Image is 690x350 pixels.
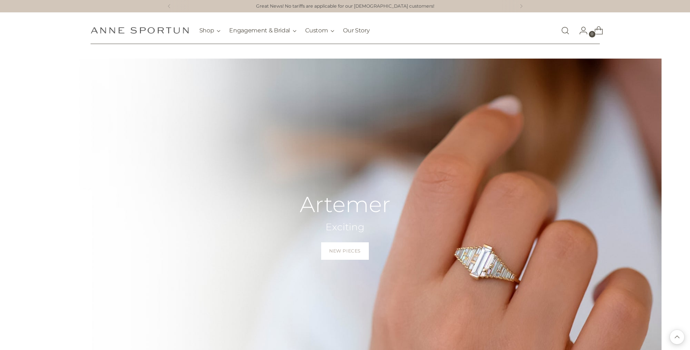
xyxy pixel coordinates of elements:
[343,23,370,39] a: Our Story
[199,23,221,39] button: Shop
[91,27,189,34] a: Anne Sportun Fine Jewellery
[300,192,391,216] h2: Artemer
[589,23,603,38] a: Open cart modal
[229,23,296,39] button: Engagement & Bridal
[329,248,361,254] span: New Pieces
[573,23,588,38] a: Go to the account page
[558,23,573,38] a: Open search modal
[321,242,369,260] a: New Pieces
[256,3,434,10] a: Great News! No tariffs are applicable for our [DEMOGRAPHIC_DATA] customers!
[670,330,684,344] button: Back to top
[589,31,595,37] span: 0
[300,221,391,234] h2: Exciting
[305,23,334,39] button: Custom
